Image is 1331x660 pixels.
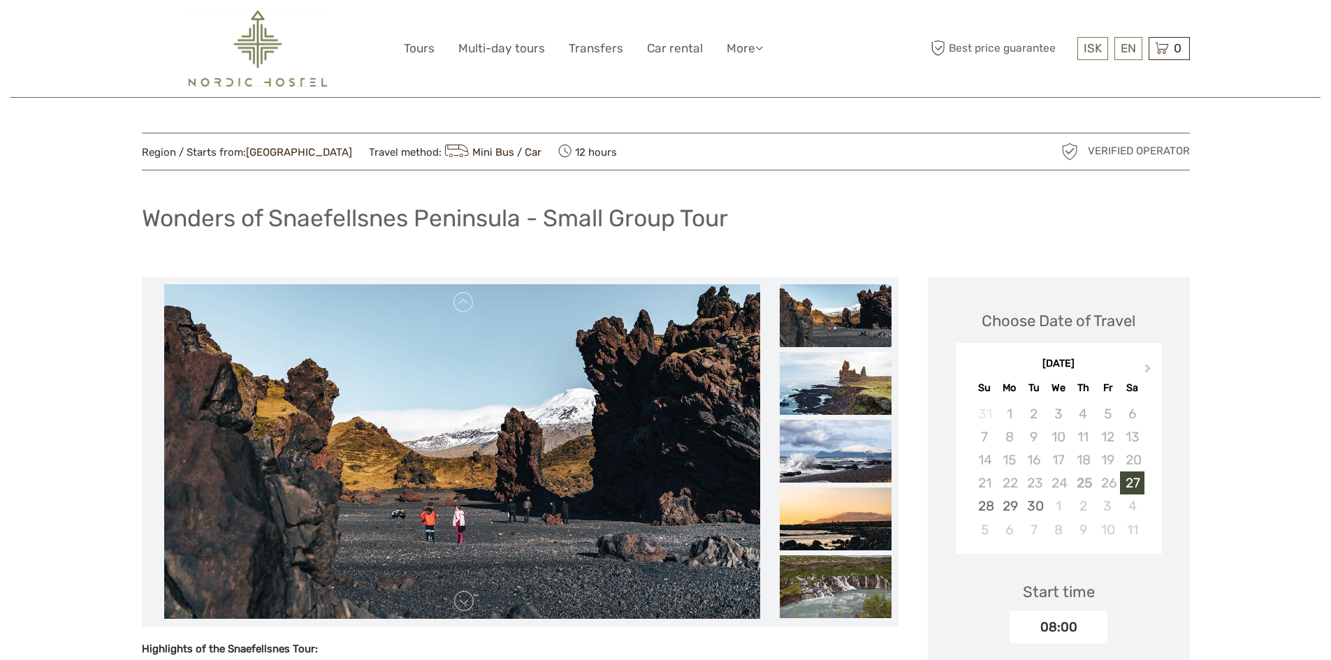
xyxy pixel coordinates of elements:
[1021,471,1046,494] div: Not available Tuesday, September 23rd, 2025
[1046,402,1070,425] div: Not available Wednesday, September 3rd, 2025
[997,471,1021,494] div: Not available Monday, September 22nd, 2025
[1114,37,1142,60] div: EN
[1096,379,1120,397] div: Fr
[1096,494,1120,518] div: Choose Friday, October 3rd, 2025
[1088,144,1190,159] span: Verified Operator
[189,10,327,87] img: 2454-61f15230-a6bf-4303-aa34-adabcbdb58c5_logo_big.png
[973,494,997,518] div: Choose Sunday, September 28th, 2025
[982,310,1135,332] div: Choose Date of Travel
[1138,360,1161,383] button: Next Month
[960,402,1157,541] div: month 2025-09
[647,38,703,59] a: Car rental
[1071,518,1096,541] div: Choose Thursday, October 9th, 2025
[997,494,1021,518] div: Choose Monday, September 29th, 2025
[404,38,435,59] a: Tours
[1071,494,1096,518] div: Choose Thursday, October 2nd, 2025
[1172,41,1184,55] span: 0
[1120,402,1144,425] div: Not available Saturday, September 6th, 2025
[1096,448,1120,471] div: Not available Friday, September 19th, 2025
[20,24,158,36] p: We're away right now. Please check back later!
[558,142,617,161] span: 12 hours
[1096,425,1120,448] div: Not available Friday, September 12th, 2025
[1021,494,1046,518] div: Choose Tuesday, September 30th, 2025
[1096,518,1120,541] div: Choose Friday, October 10th, 2025
[780,352,892,415] img: 8fd453956e7f45f98eac400855beafae_slider_thumbnail.jpg
[997,448,1021,471] div: Not available Monday, September 15th, 2025
[973,425,997,448] div: Not available Sunday, September 7th, 2025
[1071,402,1096,425] div: Not available Thursday, September 4th, 2025
[928,37,1074,60] span: Best price guarantee
[780,555,892,618] img: 93c40b73a1054caca5bf88d227ed808e_slider_thumbnail.jpg
[142,145,352,160] span: Region / Starts from:
[1021,425,1046,448] div: Not available Tuesday, September 9th, 2025
[780,487,892,550] img: 0298dc4ffc35440aad67d67e8e84369a_slider_thumbnail.jpg
[973,379,997,397] div: Su
[973,402,997,425] div: Not available Sunday, August 31st, 2025
[246,146,352,159] a: [GEOGRAPHIC_DATA]
[1023,581,1095,603] div: Start time
[1096,402,1120,425] div: Not available Friday, September 5th, 2025
[1046,379,1070,397] div: We
[1046,471,1070,494] div: Not available Wednesday, September 24th, 2025
[1046,494,1070,518] div: Choose Wednesday, October 1st, 2025
[997,425,1021,448] div: Not available Monday, September 8th, 2025
[780,284,892,347] img: 7b52a63ed6f84e99a2e884d15a02db32_slider_thumbnail.jpg
[142,204,728,233] h1: Wonders of Snaefellsnes Peninsula - Small Group Tour
[1046,425,1070,448] div: Not available Wednesday, September 10th, 2025
[1120,425,1144,448] div: Not available Saturday, September 13th, 2025
[161,22,177,38] button: Open LiveChat chat widget
[1021,379,1046,397] div: Tu
[973,518,997,541] div: Choose Sunday, October 5th, 2025
[1071,448,1096,471] div: Not available Thursday, September 18th, 2025
[1096,471,1120,494] div: Not available Friday, September 26th, 2025
[369,142,542,161] span: Travel method:
[569,38,623,59] a: Transfers
[1021,518,1046,541] div: Choose Tuesday, October 7th, 2025
[780,420,892,483] img: 84adc9890bd941a09bcccaa0c35391f9_slider_thumbnail.jpg
[1084,41,1102,55] span: ISK
[1021,402,1046,425] div: Not available Tuesday, September 2nd, 2025
[997,402,1021,425] div: Not available Monday, September 1st, 2025
[1120,494,1144,518] div: Choose Saturday, October 4th, 2025
[458,38,545,59] a: Multi-day tours
[1059,140,1081,163] img: verified_operator_grey_128.png
[956,357,1162,372] div: [DATE]
[1120,518,1144,541] div: Choose Saturday, October 11th, 2025
[1046,518,1070,541] div: Choose Wednesday, October 8th, 2025
[997,379,1021,397] div: Mo
[442,146,542,159] a: Mini Bus / Car
[1120,471,1144,494] div: Choose Saturday, September 27th, 2025
[1046,448,1070,471] div: Not available Wednesday, September 17th, 2025
[1010,611,1107,643] div: 08:00
[1071,425,1096,448] div: Not available Thursday, September 11th, 2025
[997,518,1021,541] div: Choose Monday, October 6th, 2025
[1120,379,1144,397] div: Sa
[164,284,760,619] img: 7b52a63ed6f84e99a2e884d15a02db32_main_slider.jpg
[1021,448,1046,471] div: Not available Tuesday, September 16th, 2025
[142,643,318,655] strong: Highlights of the Snaefellsnes Tour:
[1120,448,1144,471] div: Not available Saturday, September 20th, 2025
[1071,379,1096,397] div: Th
[973,471,997,494] div: Not available Sunday, September 21st, 2025
[973,448,997,471] div: Not available Sunday, September 14th, 2025
[1071,471,1096,494] div: Not available Thursday, September 25th, 2025
[727,38,763,59] a: More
